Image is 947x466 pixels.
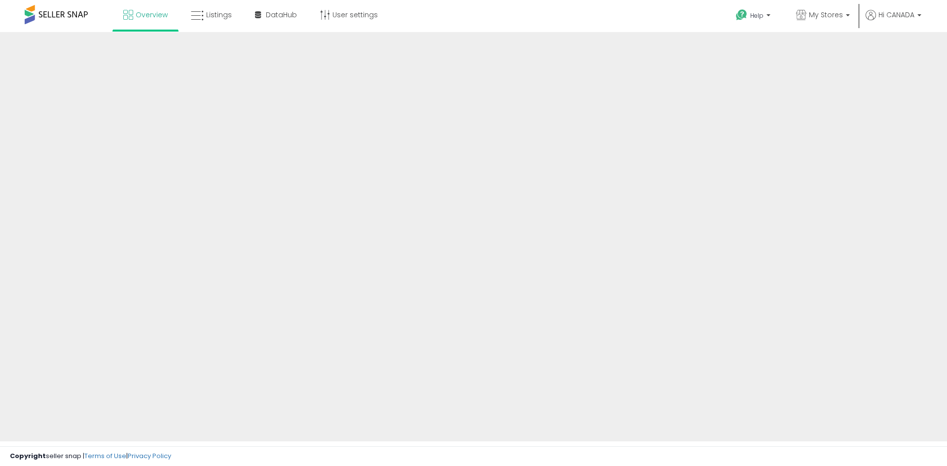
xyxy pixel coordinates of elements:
span: Help [750,11,764,20]
span: My Stores [809,10,843,20]
a: Hi CANADA [866,10,921,32]
span: Hi CANADA [878,10,914,20]
i: Get Help [735,9,748,21]
span: DataHub [266,10,297,20]
span: Overview [136,10,168,20]
a: Help [728,1,780,32]
span: Listings [206,10,232,20]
